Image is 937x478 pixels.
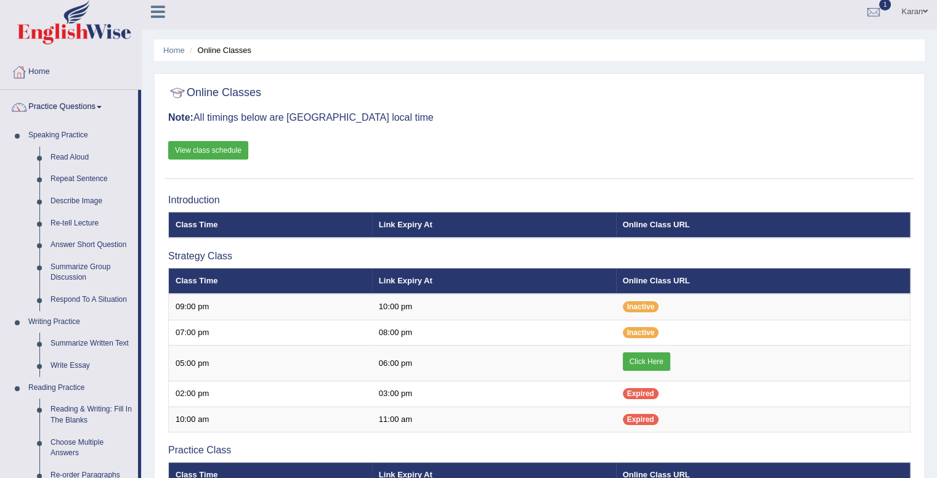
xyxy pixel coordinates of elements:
[168,141,248,160] a: View class schedule
[169,346,372,381] td: 05:00 pm
[168,112,193,123] b: Note:
[45,432,138,464] a: Choose Multiple Answers
[372,346,616,381] td: 06:00 pm
[45,333,138,355] a: Summarize Written Text
[372,294,616,320] td: 10:00 pm
[45,147,138,169] a: Read Aloud
[616,212,911,238] th: Online Class URL
[623,388,659,399] span: Expired
[187,44,251,56] li: Online Classes
[372,320,616,346] td: 08:00 pm
[169,268,372,294] th: Class Time
[168,251,911,262] h3: Strategy Class
[616,268,911,294] th: Online Class URL
[623,327,659,338] span: Inactive
[168,112,911,123] h3: All timings below are [GEOGRAPHIC_DATA] local time
[23,377,138,399] a: Reading Practice
[623,301,659,312] span: Inactive
[23,124,138,147] a: Speaking Practice
[45,256,138,289] a: Summarize Group Discussion
[1,90,138,121] a: Practice Questions
[623,414,659,425] span: Expired
[169,212,372,238] th: Class Time
[45,213,138,235] a: Re-tell Lecture
[45,289,138,311] a: Respond To A Situation
[372,407,616,432] td: 11:00 am
[45,168,138,190] a: Repeat Sentence
[169,320,372,346] td: 07:00 pm
[163,46,185,55] a: Home
[168,195,911,206] h3: Introduction
[45,190,138,213] a: Describe Image
[169,381,372,407] td: 02:00 pm
[1,55,141,86] a: Home
[169,407,372,432] td: 10:00 am
[372,212,616,238] th: Link Expiry At
[45,234,138,256] a: Answer Short Question
[23,311,138,333] a: Writing Practice
[372,268,616,294] th: Link Expiry At
[45,399,138,431] a: Reading & Writing: Fill In The Blanks
[168,445,911,456] h3: Practice Class
[169,294,372,320] td: 09:00 pm
[372,381,616,407] td: 03:00 pm
[45,355,138,377] a: Write Essay
[623,352,670,371] a: Click Here
[168,84,261,102] h2: Online Classes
